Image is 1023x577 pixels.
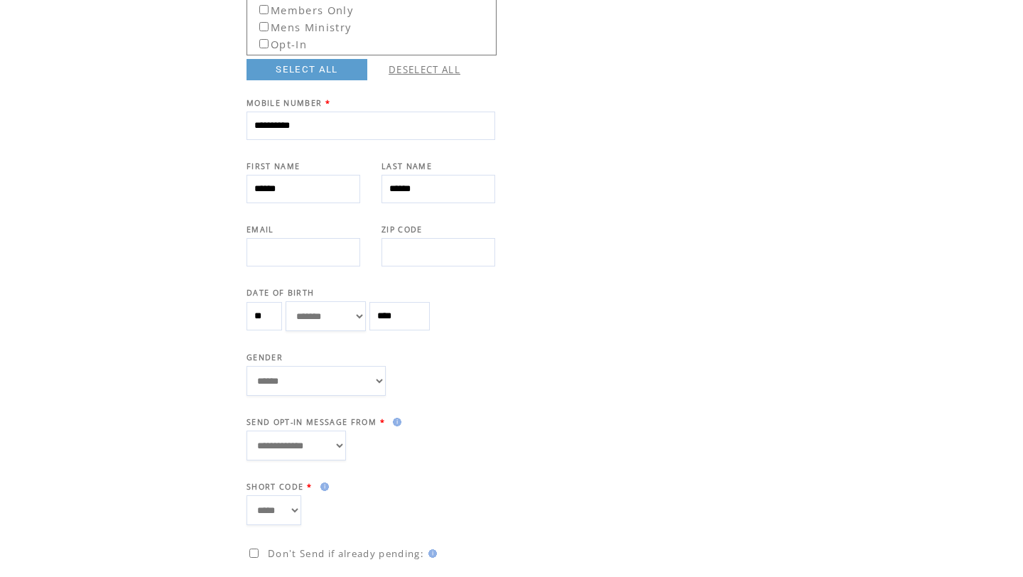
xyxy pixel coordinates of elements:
span: MOBILE NUMBER [247,98,322,108]
img: help.gif [316,482,329,491]
input: Mens Ministry [259,22,269,31]
span: EMAIL [247,225,274,234]
span: SHORT CODE [247,482,303,492]
a: DESELECT ALL [389,63,460,76]
span: DATE OF BIRTH [247,288,314,298]
label: RLC-clergy [249,50,330,68]
span: SEND OPT-IN MESSAGE FROM [247,417,377,427]
input: Members Only [259,5,269,14]
input: Opt-In [259,39,269,48]
img: help.gif [424,549,437,558]
img: help.gif [389,418,401,426]
label: Opt-In [249,33,307,51]
span: FIRST NAME [247,161,300,171]
span: Don't Send if already pending: [268,547,424,560]
span: GENDER [247,352,283,362]
span: LAST NAME [381,161,432,171]
span: ZIP CODE [381,225,423,234]
a: SELECT ALL [247,59,367,80]
label: Mens Ministry [249,16,351,34]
